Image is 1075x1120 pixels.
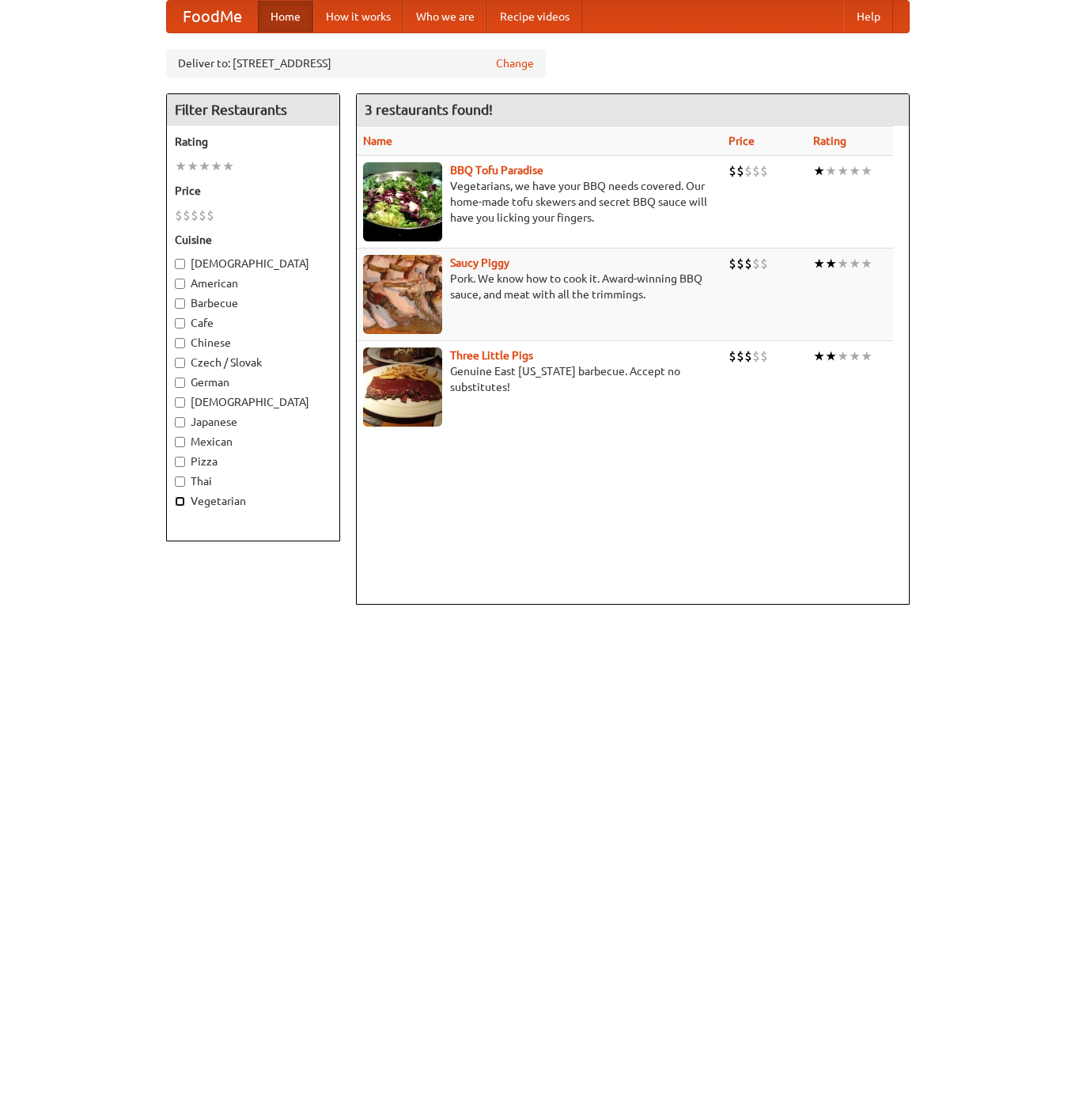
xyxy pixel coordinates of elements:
a: How it works [313,1,403,32]
h4: Filter Restaurants [167,94,339,126]
label: Barbecue [175,295,331,311]
a: Change [496,55,534,71]
a: BBQ Tofu Paradise [450,164,543,177]
a: Saucy Piggy [450,256,509,269]
li: ★ [222,158,234,175]
label: Thai [175,473,331,489]
li: $ [752,162,760,180]
li: $ [183,207,191,224]
li: ★ [849,162,861,180]
li: ★ [837,255,849,272]
li: $ [760,162,768,180]
li: ★ [187,158,199,175]
input: Pizza [175,457,185,467]
a: Home [258,1,313,32]
label: Chinese [175,335,331,351]
a: Name [363,135,392,147]
li: $ [199,207,206,224]
input: Barbecue [175,298,185,309]
h5: Price [175,183,331,199]
a: Price [729,135,755,147]
li: $ [736,162,744,180]
input: German [175,378,185,388]
li: ★ [861,162,872,180]
h5: Cuisine [175,232,331,248]
label: German [175,374,331,390]
a: Who we are [403,1,487,32]
input: Thai [175,476,185,487]
input: [DEMOGRAPHIC_DATA] [175,397,185,408]
li: $ [752,347,760,365]
label: Czech / Slovak [175,355,331,370]
li: ★ [825,162,837,180]
label: Pizza [175,454,331,469]
p: Vegetarians, we have your BBQ needs covered. Our home-made tofu skewers and secret BBQ sauce will... [363,178,716,226]
input: Vegetarian [175,496,185,507]
a: Help [844,1,893,32]
li: $ [729,162,736,180]
input: Mexican [175,437,185,447]
input: Czech / Slovak [175,358,185,368]
input: Japanese [175,417,185,427]
li: $ [752,255,760,272]
label: Vegetarian [175,493,331,509]
li: ★ [837,347,849,365]
li: ★ [199,158,210,175]
input: American [175,279,185,289]
a: FoodMe [167,1,258,32]
li: ★ [825,255,837,272]
a: Recipe videos [487,1,582,32]
li: ★ [813,255,825,272]
li: $ [760,255,768,272]
li: ★ [837,162,849,180]
li: $ [191,207,199,224]
li: $ [760,347,768,365]
li: ★ [861,347,872,365]
p: Genuine East [US_STATE] barbecue. Accept no substitutes! [363,363,716,395]
input: [DEMOGRAPHIC_DATA] [175,259,185,269]
img: littlepigs.jpg [363,347,442,427]
label: Japanese [175,414,331,430]
div: Deliver to: [STREET_ADDRESS] [166,49,546,78]
li: $ [729,347,736,365]
label: [DEMOGRAPHIC_DATA] [175,394,331,410]
li: $ [744,255,752,272]
li: $ [736,347,744,365]
li: $ [729,255,736,272]
ng-pluralize: 3 restaurants found! [365,102,493,117]
label: Mexican [175,434,331,450]
li: $ [736,255,744,272]
h5: Rating [175,134,331,150]
li: $ [744,162,752,180]
li: ★ [210,158,222,175]
label: Cafe [175,315,331,331]
li: ★ [813,347,825,365]
li: ★ [861,255,872,272]
li: ★ [175,158,187,175]
label: [DEMOGRAPHIC_DATA] [175,256,331,271]
li: $ [175,207,183,224]
a: Three Little Pigs [450,349,533,362]
img: saucy.jpg [363,255,442,334]
li: ★ [813,162,825,180]
input: Chinese [175,338,185,348]
li: ★ [849,347,861,365]
li: $ [744,347,752,365]
a: Rating [813,135,846,147]
li: $ [206,207,214,224]
img: tofuparadise.jpg [363,162,442,241]
label: American [175,275,331,291]
p: Pork. We know how to cook it. Award-winning BBQ sauce, and meat with all the trimmings. [363,271,716,302]
input: Cafe [175,318,185,328]
li: ★ [825,347,837,365]
li: ★ [849,255,861,272]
